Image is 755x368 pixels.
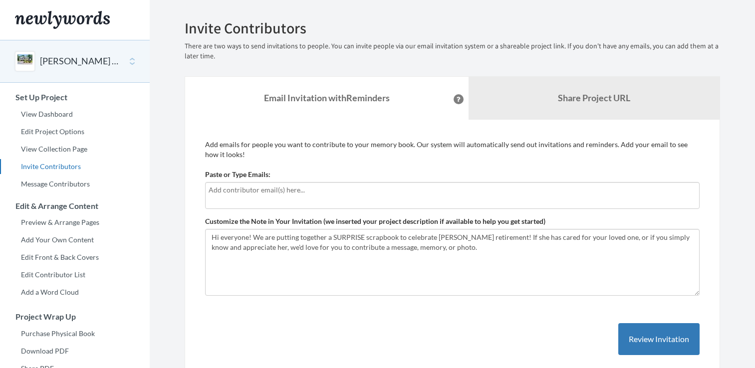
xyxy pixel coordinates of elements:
[209,184,696,195] input: Add contributor email(s) here...
[618,323,700,356] button: Review Invitation
[205,170,270,180] label: Paste or Type Emails:
[185,20,720,36] h2: Invite Contributors
[264,92,390,103] strong: Email Invitation with Reminders
[558,92,630,103] b: Share Project URL
[40,55,121,68] button: [PERSON_NAME] Retirement Memory Book
[205,216,545,226] label: Customize the Note in Your Invitation (we inserted your project description if available to help ...
[205,229,700,296] textarea: Hi everyone! We are putting together a SURPRISE scrapbook to celebrate [PERSON_NAME] retirement! ...
[185,41,720,61] p: There are two ways to send invitations to people. You can invite people via our email invitation ...
[205,140,700,160] p: Add emails for people you want to contribute to your memory book. Our system will automatically s...
[0,201,150,210] h3: Edit & Arrange Content
[0,93,150,102] h3: Set Up Project
[0,312,150,321] h3: Project Wrap Up
[15,11,110,29] img: Newlywords logo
